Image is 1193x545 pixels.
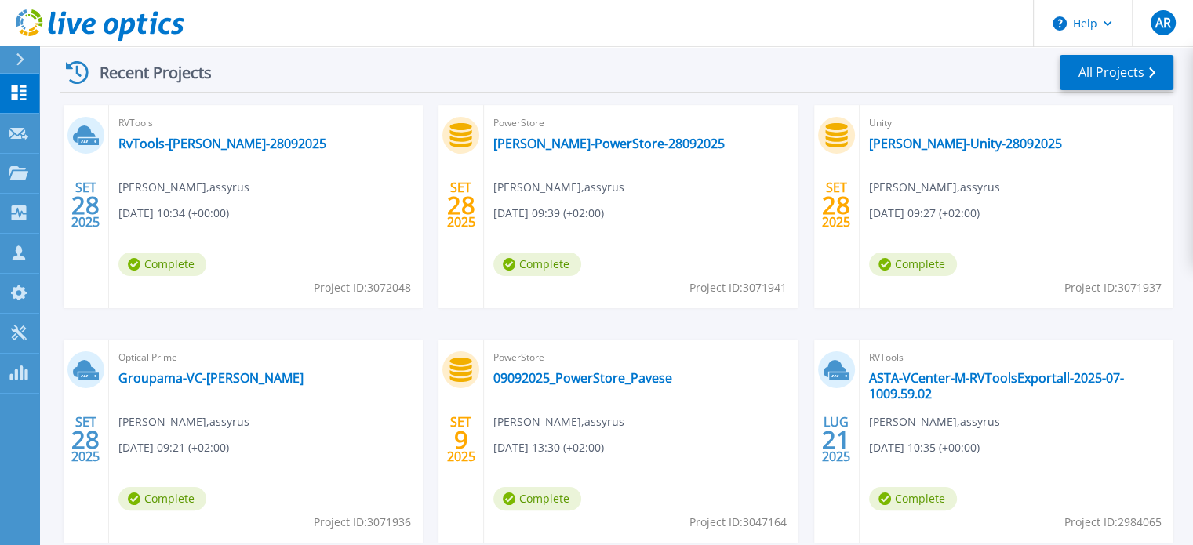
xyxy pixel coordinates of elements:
[118,114,413,132] span: RVTools
[822,198,850,212] span: 28
[493,253,581,276] span: Complete
[1060,55,1173,90] a: All Projects
[822,433,850,446] span: 21
[71,198,100,212] span: 28
[869,349,1164,366] span: RVTools
[689,279,787,296] span: Project ID: 3071941
[71,411,100,468] div: SET 2025
[1064,279,1162,296] span: Project ID: 3071937
[821,411,851,468] div: LUG 2025
[869,114,1164,132] span: Unity
[869,136,1062,151] a: [PERSON_NAME]-Unity-28092025
[869,487,957,510] span: Complete
[493,370,672,386] a: 09092025_PowerStore_Pavese
[118,349,413,366] span: Optical Prime
[869,205,980,222] span: [DATE] 09:27 (+02:00)
[71,433,100,446] span: 28
[314,279,411,296] span: Project ID: 3072048
[493,413,624,431] span: [PERSON_NAME] , assyrus
[118,136,326,151] a: RvTools-[PERSON_NAME]-28092025
[446,176,476,234] div: SET 2025
[869,439,980,456] span: [DATE] 10:35 (+00:00)
[1064,514,1162,531] span: Project ID: 2984065
[454,433,468,446] span: 9
[118,413,249,431] span: [PERSON_NAME] , assyrus
[689,514,787,531] span: Project ID: 3047164
[1155,16,1170,29] span: AR
[869,253,957,276] span: Complete
[118,487,206,510] span: Complete
[493,205,604,222] span: [DATE] 09:39 (+02:00)
[60,53,233,92] div: Recent Projects
[118,179,249,196] span: [PERSON_NAME] , assyrus
[118,253,206,276] span: Complete
[493,136,725,151] a: [PERSON_NAME]-PowerStore-28092025
[118,370,304,386] a: Groupama-VC-[PERSON_NAME]
[493,487,581,510] span: Complete
[493,179,624,196] span: [PERSON_NAME] , assyrus
[493,114,788,132] span: PowerStore
[493,439,604,456] span: [DATE] 13:30 (+02:00)
[447,198,475,212] span: 28
[869,370,1164,401] a: ASTA-VCenter-M-RVToolsExportall-2025-07-1009.59.02
[118,439,229,456] span: [DATE] 09:21 (+02:00)
[118,205,229,222] span: [DATE] 10:34 (+00:00)
[821,176,851,234] div: SET 2025
[869,179,1000,196] span: [PERSON_NAME] , assyrus
[71,176,100,234] div: SET 2025
[869,413,1000,431] span: [PERSON_NAME] , assyrus
[493,349,788,366] span: PowerStore
[446,411,476,468] div: SET 2025
[314,514,411,531] span: Project ID: 3071936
